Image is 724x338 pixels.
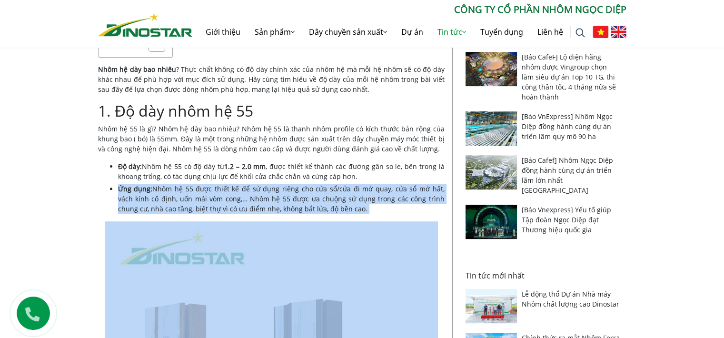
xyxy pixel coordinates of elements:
a: [Báo Vnexpress] Yếu tố giúp Tập đoàn Ngọc Diệp đạt Thương hiệu quốc gia [522,205,611,234]
p: ? Thực chất không có độ dày chính xác của nhôm hệ mà mỗi hệ nhôm sẽ có độ dày khác nhau để phù hợ... [98,64,445,94]
a: Giới thiệu [198,17,248,47]
a: Tin tức [430,17,473,47]
strong: 1.2 – 2.0 mm [224,162,266,171]
strong: Nhôm hệ dày bao nhiêu [98,65,176,74]
img: Tiếng Việt [593,26,608,38]
p: Nhôm hệ 55 là gì? Nhôm hệ dày bao nhiêu? Nhôm hệ 55 là thanh nhôm profile có kích thước bản rộn... [98,124,445,154]
img: [Báo CafeF] Lộ diện hãng nhôm được Vingroup chọn làm siêu dự án Top 10 TG, thi công thần tốc, 4 t... [466,52,517,86]
img: search [575,28,585,38]
a: [Báo Cafef] Nhôm Ngọc Diệp đồng hành cùng dự án triển lãm lớn nhất [GEOGRAPHIC_DATA] [522,156,613,195]
img: English [611,26,626,38]
img: Nhôm Dinostar [98,13,192,37]
a: Lễ động thổ Dự án Nhà máy Nhôm chất lượng cao Dinostar [522,289,619,308]
a: Liên hệ [530,17,570,47]
a: Dự án [394,17,430,47]
a: Tuyển dụng [473,17,530,47]
p: CÔNG TY CỔ PHẦN NHÔM NGỌC DIỆP [192,2,626,17]
a: Sản phẩm [248,17,302,47]
img: [Báo Cafef] Nhôm Ngọc Diệp đồng hành cùng dự án triển lãm lớn nhất Đông Nam Á [466,155,517,189]
img: [Báo Vnexpress] Yếu tố giúp Tập đoàn Ngọc Diệp đạt Thương hiệu quốc gia [466,205,517,239]
strong: Ứng dụng: [118,184,153,193]
img: [Báo VnExpress] Nhôm Ngọc Diệp đồng hành cùng dự án triển lãm quy mô 90 ha [466,111,517,146]
strong: Độ dày: [118,162,142,171]
a: Dây chuyền sản xuất [302,17,394,47]
li: Nhôm hệ 55 có độ dày từ , được thiết kế thành các đường gân so le, bên trong là khoang trống, có ... [118,161,445,181]
p: Tin tức mới nhất [466,270,621,281]
h2: 1. Độ dày nhôm hệ 55 [98,102,445,120]
img: Lễ động thổ Dự án Nhà máy Nhôm chất lượng cao Dinostar [466,289,517,323]
a: [Báo VnExpress] Nhôm Ngọc Diệp đồng hành cùng dự án triển lãm quy mô 90 ha [522,112,613,141]
li: Nhôm hệ 55 được thiết kế để sử dụng riêng cho cửa sổ/cửa đi mở quay, cửa sổ mở hất, vách kính cố ... [118,184,445,214]
a: [Báo CafeF] Lộ diện hãng nhôm được Vingroup chọn làm siêu dự án Top 10 TG, thi công thần tốc, 4 t... [522,52,616,101]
